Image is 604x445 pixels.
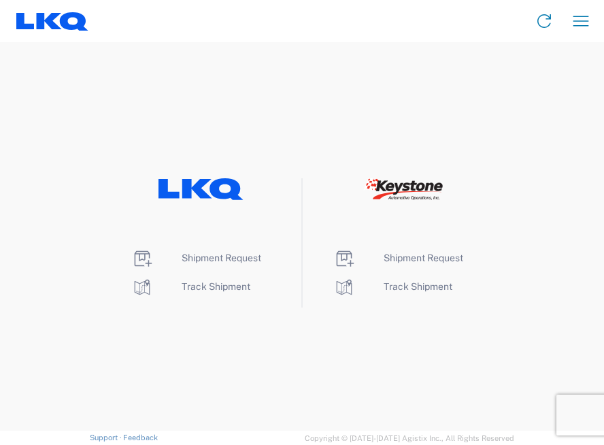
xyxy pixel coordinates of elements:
[131,281,250,292] a: Track Shipment
[123,433,158,442] a: Feedback
[182,281,250,292] span: Track Shipment
[131,252,261,263] a: Shipment Request
[305,432,514,444] span: Copyright © [DATE]-[DATE] Agistix Inc., All Rights Reserved
[90,433,124,442] a: Support
[384,252,463,263] span: Shipment Request
[182,252,261,263] span: Shipment Request
[333,281,452,292] a: Track Shipment
[333,252,463,263] a: Shipment Request
[384,281,452,292] span: Track Shipment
